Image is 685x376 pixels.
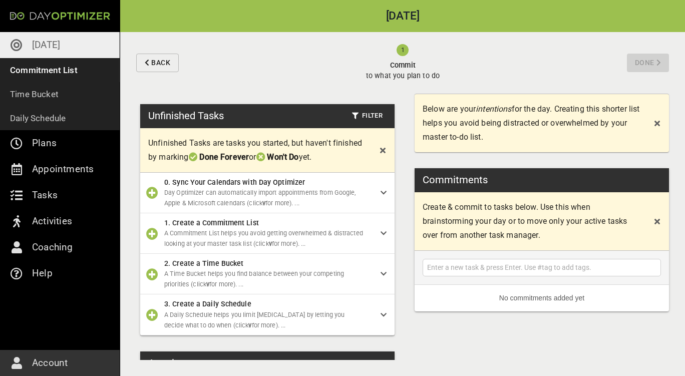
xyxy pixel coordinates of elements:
[269,240,272,247] span: v
[32,187,58,203] p: Tasks
[164,219,259,227] span: 1. Create a Commitment List
[164,229,363,247] span: A Commitment List helps you avoid getting overwhelmed & distracted looking at your master task li...
[120,11,685,22] h2: [DATE]
[32,37,60,53] p: [DATE]
[206,280,209,288] span: v
[140,254,395,294] div: 2. Create a Time BucketA Time Bucket helps you find balance between your competing priorities (cl...
[401,46,405,54] text: 1
[164,189,356,207] span: Day Optimizer can automatically import appointments from Google, Apple & Microsoft calendars (click
[423,202,627,240] span: Create & commit to tasks below. Use this when brainstorming your day or to move only your active ...
[32,239,73,255] p: Coaching
[183,32,623,94] button: Committo what you plan to do
[140,294,395,335] div: 3. Create a Daily ScheduleA Daily Schedule helps you limit [MEDICAL_DATA] by letting you decide w...
[10,87,59,101] p: Time Bucket
[262,199,265,207] span: v
[10,12,110,20] img: Day Optimizer
[32,135,57,151] p: Plans
[425,261,658,274] input: Enter a new task & press Enter. Use #tag to add tags.
[209,280,243,288] span: for more). ...
[272,240,306,247] span: for more). ...
[366,60,440,71] span: Commit
[359,357,383,369] span: Add
[32,161,94,177] p: Appointments
[366,71,440,81] p: to what you plan to do
[476,104,512,114] span: intentions
[148,108,224,123] h3: Unfinished Tasks
[423,104,639,142] span: for the day. Creating this shorter list helps you avoid being distracted or overwhelmed by your m...
[32,355,68,371] p: Account
[352,110,383,122] span: Filter
[164,270,344,288] span: A Time Bucket helps you find balance between your competing priorities (click
[423,172,488,187] h3: Commitments
[252,321,286,329] span: for more). ...
[164,259,243,267] span: 2. Create a Time Bucket
[164,300,251,308] span: 3. Create a Daily Schedule
[164,311,345,329] span: A Daily Schedule helps you limit [MEDICAL_DATA] by letting you decide what to do when (click
[32,265,53,281] p: Help
[10,111,66,125] p: Daily Schedule
[423,104,476,114] span: Below are your
[151,57,170,69] span: Back
[136,54,179,72] button: Back
[248,321,251,329] span: v
[10,63,78,77] p: Commitment List
[164,178,305,186] span: 0. Sync Your Calendars with Day Optimizer
[249,152,256,162] span: or
[140,213,395,254] div: 1. Create a Commitment ListA Commitment List helps you avoid getting overwhelmed & distracted loo...
[148,138,362,162] span: Unfinished Tasks are tasks you started, but haven't finished by marking
[265,199,299,207] span: for more). ...
[140,173,395,213] div: 0. Sync Your Calendars with Day OptimizerDay Optimizer can automatically import appointments from...
[355,355,387,371] button: Add
[348,108,387,124] button: Filter
[267,152,298,162] span: Won't Do
[32,213,72,229] p: Activities
[199,152,249,162] span: Done Forever
[299,152,312,162] span: yet.
[148,355,212,370] h3: Appointments
[415,285,669,311] li: No commitments added yet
